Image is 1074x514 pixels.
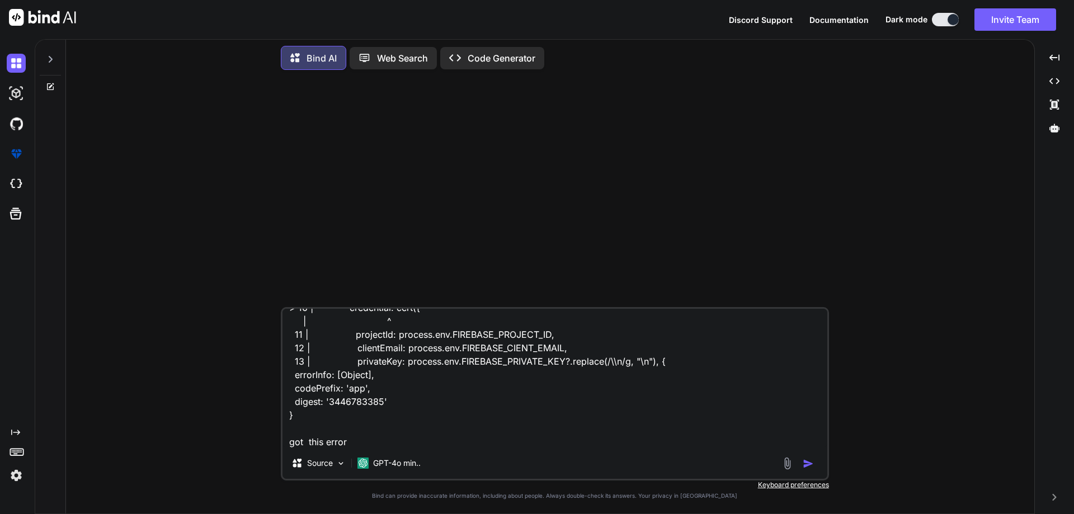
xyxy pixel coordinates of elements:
img: cloudideIcon [7,175,26,194]
img: GPT-4o mini [357,458,369,469]
img: icon [803,458,814,469]
img: attachment [781,457,794,470]
button: Documentation [809,14,869,26]
img: darkAi-studio [7,84,26,103]
img: settings [7,466,26,485]
p: Web Search [377,51,428,65]
img: darkChat [7,54,26,73]
button: Discord Support [729,14,793,26]
img: premium [7,144,26,163]
p: Bind can provide inaccurate information, including about people. Always double-check its answers.... [281,492,829,500]
img: githubDark [7,114,26,133]
p: Source [307,458,333,469]
p: GPT-4o min.. [373,458,421,469]
img: Pick Models [336,459,346,468]
span: Discord Support [729,15,793,25]
p: Bind AI [307,51,337,65]
img: Bind AI [9,9,76,26]
p: Keyboard preferences [281,480,829,489]
button: Invite Team [974,8,1056,31]
span: Documentation [809,15,869,25]
p: Code Generator [468,51,535,65]
textarea: POST /sign-in 500 in 31ms ⨯ Error: Service account object must contain a string "client_email" pr... [282,309,827,447]
span: Dark mode [885,14,927,25]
